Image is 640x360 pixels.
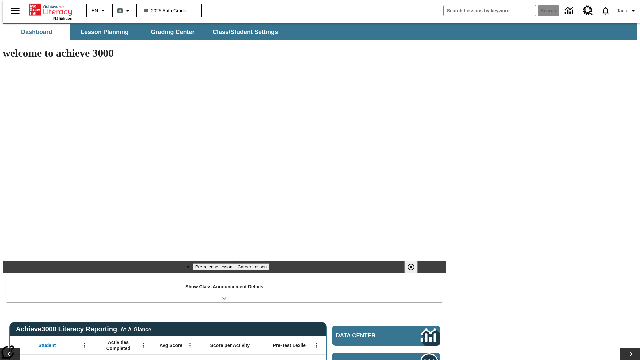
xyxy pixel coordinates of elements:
[332,326,440,346] a: Data Center
[617,7,628,14] span: Tauto
[120,325,151,333] div: At-A-Glance
[614,5,640,17] button: Profile/Settings
[53,16,72,20] span: NJ Edition
[79,340,89,350] button: Open Menu
[92,7,98,14] span: EN
[336,332,398,339] span: Data Center
[38,342,56,348] span: Student
[3,23,637,40] div: SubNavbar
[118,6,122,15] span: B
[193,263,235,270] button: Slide 1 Pre-release lesson
[71,24,138,40] button: Lesson Planning
[139,24,206,40] button: Grading Center
[16,325,151,333] span: Achieve3000 Literacy Reporting
[89,5,110,17] button: Language: EN, Select a language
[312,340,322,350] button: Open Menu
[159,342,182,348] span: Avg Score
[138,340,148,350] button: Open Menu
[115,5,134,17] button: Boost Class color is gray green. Change class color
[29,3,72,16] a: Home
[273,342,306,348] span: Pre-Test Lexile
[210,342,250,348] span: Score per Activity
[185,340,195,350] button: Open Menu
[579,2,597,20] a: Resource Center, Will open in new tab
[235,263,269,270] button: Slide 2 Career Lesson
[185,283,263,290] p: Show Class Announcement Details
[597,2,614,19] a: Notifications
[3,24,284,40] div: SubNavbar
[29,2,72,20] div: Home
[561,2,579,20] a: Data Center
[144,7,194,14] span: 2025 Auto Grade 1 B
[444,5,536,16] input: search field
[207,24,283,40] button: Class/Student Settings
[620,348,640,360] button: Lesson carousel, Next
[6,279,443,302] div: Show Class Announcement Details
[404,261,424,273] div: Pause
[96,339,140,351] span: Activities Completed
[3,24,70,40] button: Dashboard
[3,47,446,59] h1: welcome to achieve 3000
[404,261,418,273] button: Pause
[5,1,25,21] button: Open side menu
